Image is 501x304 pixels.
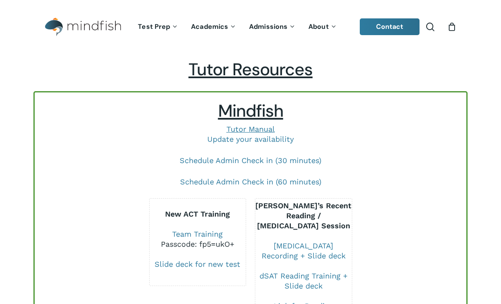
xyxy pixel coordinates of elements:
a: Academics [185,23,243,31]
a: Schedule Admin Check in (30 minutes) [180,156,321,165]
nav: Main Menu [132,11,343,43]
span: Contact [376,22,404,31]
a: Team Training [172,230,223,238]
a: Tutor Manual [226,125,275,133]
b: [PERSON_NAME]’s Recent Reading / [MEDICAL_DATA] Session [255,201,351,230]
span: About [308,22,329,31]
a: Cart [447,22,456,31]
span: Test Prep [138,22,170,31]
a: dSAT Reading Training + Slide deck [259,271,348,290]
span: Tutor Resources [188,59,313,81]
a: Contact [360,18,420,35]
a: Test Prep [132,23,185,31]
header: Main Menu [33,11,468,43]
a: About [302,23,343,31]
a: Admissions [243,23,302,31]
span: Admissions [249,22,287,31]
a: Schedule Admin Check in (60 minutes) [180,177,321,186]
b: New ACT Training [165,209,230,218]
a: Update your availability [207,135,294,143]
div: Passcode: fp5=ukO+ [150,239,246,249]
a: [MEDICAL_DATA] Recording + Slide deck [262,241,346,260]
a: Slide deck for new test [155,260,240,268]
span: Academics [191,22,228,31]
span: Mindfish [218,100,283,122]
